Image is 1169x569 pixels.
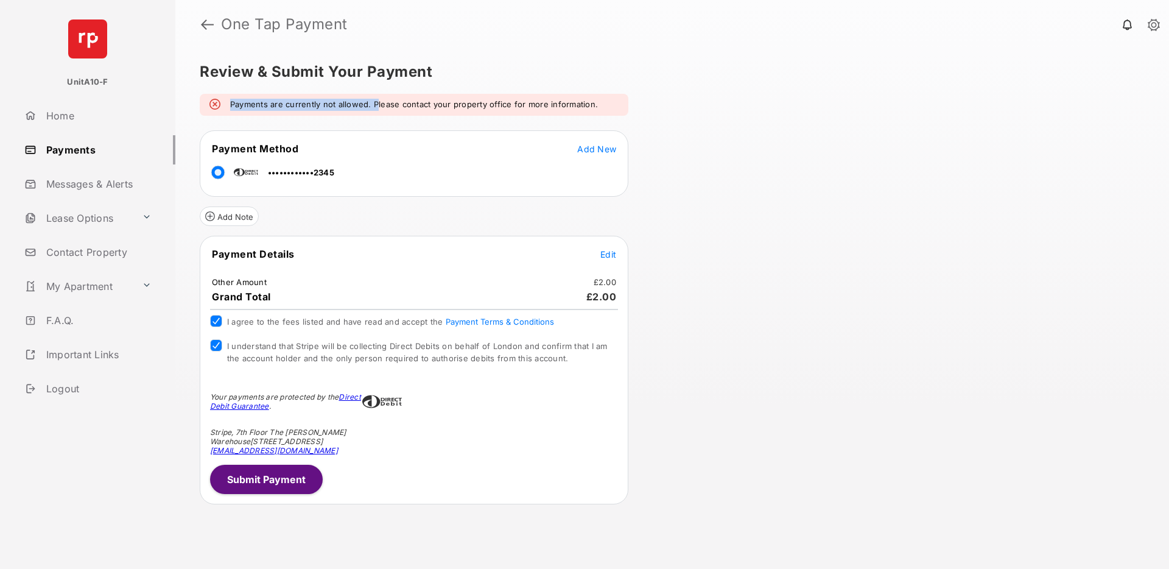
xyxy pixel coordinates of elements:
[200,207,259,226] button: Add Note
[221,17,348,32] strong: One Tap Payment
[67,76,108,88] p: UnitA10-F
[446,317,554,327] button: I agree to the fees listed and have read and accept the
[211,277,267,288] td: Other Amount
[19,238,175,267] a: Contact Property
[212,291,271,303] span: Grand Total
[210,446,338,455] a: [EMAIL_ADDRESS][DOMAIN_NAME]
[19,340,156,369] a: Important Links
[212,248,295,260] span: Payment Details
[227,317,554,327] span: I agree to the fees listed and have read and accept the
[210,392,362,411] div: Your payments are protected by the .
[210,428,362,455] div: Stripe, 7th Floor The [PERSON_NAME] Warehouse [STREET_ADDRESS]
[210,392,361,411] a: Direct Debit Guarantee
[577,143,616,155] button: Add New
[19,272,137,301] a: My Apartment
[19,135,175,164] a: Payments
[19,101,175,130] a: Home
[600,248,616,260] button: Edit
[19,306,175,335] a: F.A.Q.
[586,291,617,303] span: £2.00
[19,374,175,403] a: Logout
[200,65,1135,79] h5: Review & Submit Your Payment
[19,203,137,233] a: Lease Options
[593,277,617,288] td: £2.00
[577,144,616,154] span: Add New
[268,168,334,177] span: ••••••••••••2345
[227,341,608,363] span: I understand that Stripe will be collecting Direct Debits on behalf of London and confirm that I ...
[212,143,298,155] span: Payment Method
[68,19,107,58] img: svg+xml;base64,PHN2ZyB4bWxucz0iaHR0cDovL3d3dy53My5vcmcvMjAwMC9zdmciIHdpZHRoPSI2NCIgaGVpZ2h0PSI2NC...
[19,169,175,199] a: Messages & Alerts
[230,99,598,111] em: Payments are currently not allowed. Please contact your property office for more information.
[600,249,616,260] span: Edit
[210,465,323,494] button: Submit Payment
